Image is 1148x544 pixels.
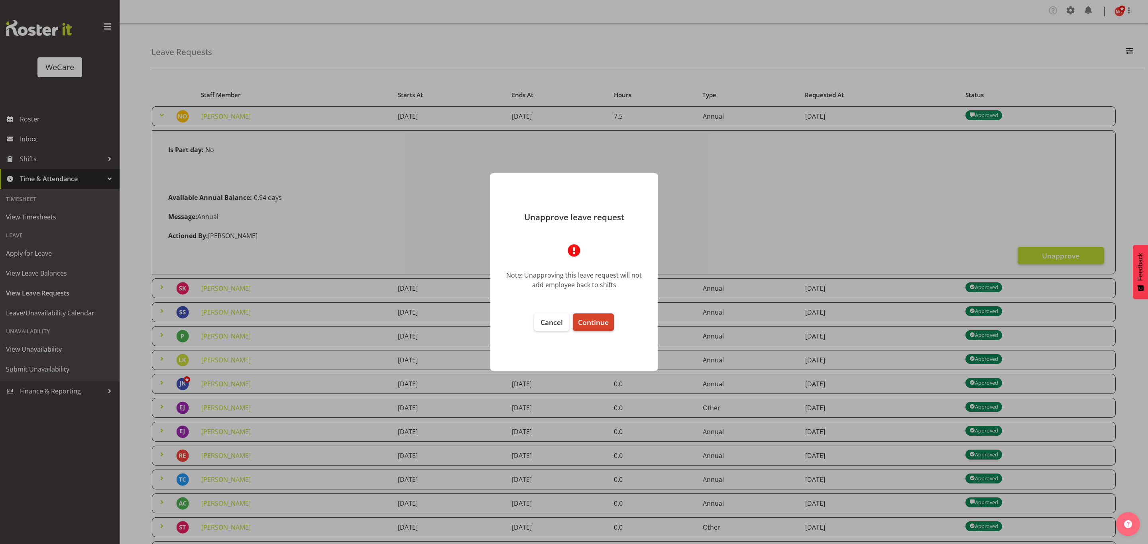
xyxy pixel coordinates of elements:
button: Feedback - Show survey [1133,245,1148,299]
button: Cancel [534,313,569,331]
img: help-xxl-2.png [1124,520,1132,528]
button: Continue [573,313,614,331]
div: Note: Unapproving this leave request will not add employee back to shifts [502,270,646,290]
p: Unapprove leave request [498,213,650,221]
span: Feedback [1137,253,1144,281]
span: Continue [578,317,609,327]
span: Cancel [541,317,563,327]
